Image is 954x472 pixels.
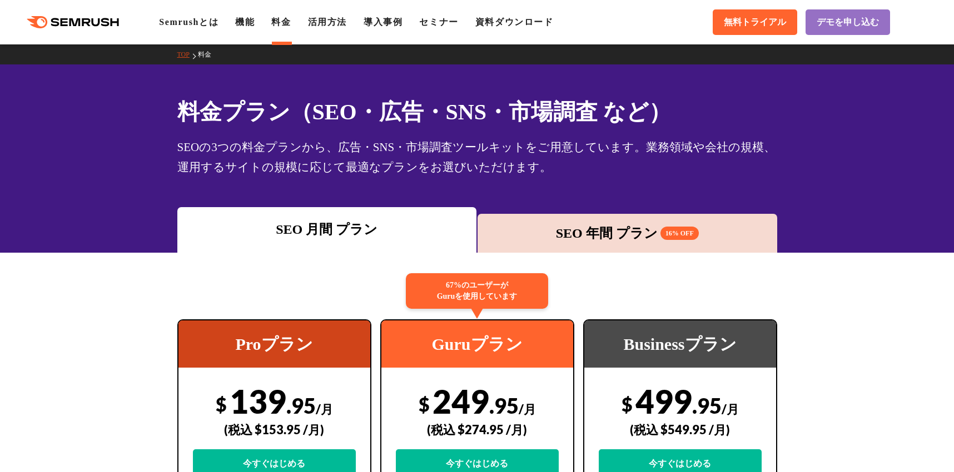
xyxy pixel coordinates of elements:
[308,17,347,27] a: 活用方法
[519,401,536,416] span: /月
[177,51,198,58] a: TOP
[660,227,699,240] span: 16% OFF
[622,393,633,415] span: $
[396,410,559,449] div: (税込 $274.95 /月)
[713,9,797,35] a: 無料トライアル
[475,17,554,27] a: 資料ダウンロード
[483,223,772,243] div: SEO 年間 プラン
[198,51,220,58] a: 料金
[817,17,879,28] span: デモを申し込む
[381,320,573,368] div: Guruプラン
[178,320,370,368] div: Proプラン
[159,17,218,27] a: Semrushとは
[724,17,786,28] span: 無料トライアル
[489,393,519,418] span: .95
[364,17,403,27] a: 導入事例
[235,17,255,27] a: 機能
[316,401,333,416] span: /月
[419,393,430,415] span: $
[599,410,762,449] div: (税込 $549.95 /月)
[216,393,227,415] span: $
[193,410,356,449] div: (税込 $153.95 /月)
[806,9,890,35] a: デモを申し込む
[692,393,722,418] span: .95
[584,320,776,368] div: Businessプラン
[406,273,548,309] div: 67%のユーザーが Guruを使用しています
[419,17,458,27] a: セミナー
[286,393,316,418] span: .95
[177,137,777,177] div: SEOの3つの料金プランから、広告・SNS・市場調査ツールキットをご用意しています。業務領域や会社の規模、運用するサイトの規模に応じて最適なプランをお選びいただけます。
[722,401,739,416] span: /月
[271,17,291,27] a: 料金
[177,96,777,128] h1: 料金プラン（SEO・広告・SNS・市場調査 など）
[183,219,471,239] div: SEO 月間 プラン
